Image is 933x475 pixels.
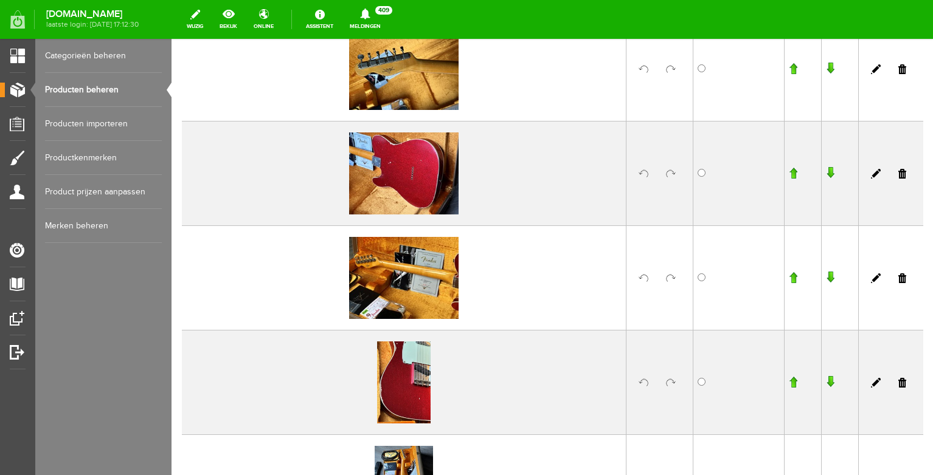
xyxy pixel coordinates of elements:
a: bekijk [212,6,245,33]
a: Assistent [299,6,341,33]
span: 409 [375,6,392,15]
img: img-2148.jpg [178,198,287,280]
a: Meldingen409 [342,6,388,33]
a: Categorieën beheren [45,39,162,73]
a: Bewerken [699,26,709,35]
a: Merken beheren [45,209,162,243]
a: Product prijzen aanpassen [45,175,162,209]
img: img-2149.jpg [178,94,287,176]
span: laatste login: [DATE] 17:12:30 [46,21,139,28]
a: Bewerken [699,339,709,349]
a: Verwijderen [727,130,735,140]
a: Productkenmerken [45,141,162,175]
a: Bewerken [699,234,709,244]
a: Verwijderen [727,26,735,35]
a: Producten importeren [45,107,162,141]
a: Bewerken [699,130,709,140]
a: wijzig [179,6,210,33]
a: Producten beheren [45,73,162,107]
strong: [DOMAIN_NAME] [46,11,139,18]
a: Verwijderen [727,234,735,244]
img: img-2145.jpg [206,302,260,384]
a: Verwijderen [727,339,735,349]
a: online [246,6,281,33]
